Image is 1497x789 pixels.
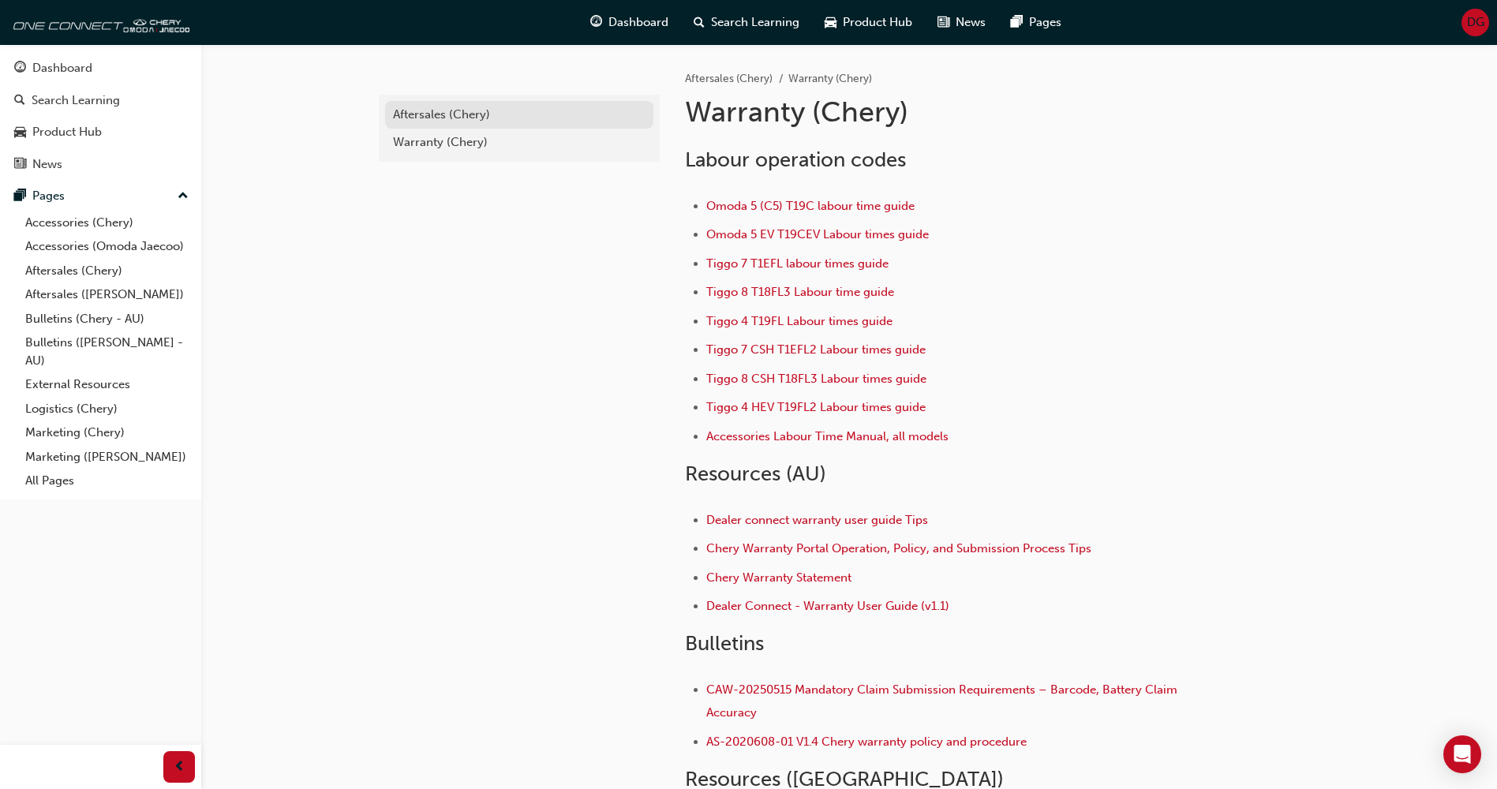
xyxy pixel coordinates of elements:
span: Resources (AU) [685,462,826,486]
a: Omoda 5 (C5) T19C labour time guide [706,199,915,213]
span: search-icon [14,94,25,108]
a: Dashboard [6,54,195,83]
span: Dashboard [608,13,668,32]
span: News [956,13,986,32]
span: Bulletins [685,631,764,656]
span: up-icon [178,186,189,207]
a: Tiggo 8 T18FL3 Labour time guide [706,285,894,299]
a: Aftersales ([PERSON_NAME]) [19,282,195,307]
a: News [6,150,195,179]
a: Marketing ([PERSON_NAME]) [19,445,195,469]
span: Labour operation codes [685,148,906,172]
a: Product Hub [6,118,195,147]
span: guage-icon [590,13,602,32]
div: Dashboard [32,59,92,77]
span: news-icon [14,158,26,172]
a: Aftersales (Chery) [685,72,773,85]
a: Dealer connect warranty user guide Tips [706,513,928,527]
span: DG [1467,13,1484,32]
a: Warranty (Chery) [385,129,653,156]
li: Warranty (Chery) [788,70,872,88]
a: Tiggo 7 T1EFL labour times guide [706,256,889,271]
a: External Resources [19,372,195,397]
a: Search Learning [6,86,195,115]
span: Search Learning [711,13,799,32]
a: Aftersales (Chery) [19,259,195,283]
button: Pages [6,181,195,211]
span: news-icon [937,13,949,32]
button: DashboardSearch LearningProduct HubNews [6,50,195,181]
span: prev-icon [174,757,185,777]
a: All Pages [19,469,195,493]
a: Logistics (Chery) [19,397,195,421]
div: Product Hub [32,123,102,141]
span: car-icon [825,13,836,32]
h1: Warranty (Chery) [685,95,1203,129]
span: Product Hub [843,13,912,32]
a: Accessories (Omoda Jaecoo) [19,234,195,259]
a: Bulletins (Chery - AU) [19,307,195,331]
a: Tiggo 4 HEV T19FL2 Labour times guide [706,400,926,414]
a: Accessories (Chery) [19,211,195,235]
a: Accessories Labour Time Manual, all models [706,429,949,443]
a: Tiggo 4 T19FL Labour times guide [706,314,893,328]
a: guage-iconDashboard [578,6,681,39]
div: Search Learning [32,92,120,110]
a: Chery Warranty Statement [706,570,851,585]
span: pages-icon [14,189,26,204]
a: car-iconProduct Hub [812,6,925,39]
div: Open Intercom Messenger [1443,735,1481,773]
a: AS-2020608-01 V1.4 Chery warranty policy and procedure [706,735,1027,749]
a: news-iconNews [925,6,998,39]
span: search-icon [694,13,705,32]
a: Tiggo 8 CSH T18FL3 Labour times guide [706,372,926,386]
div: Warranty (Chery) [393,133,646,151]
span: car-icon [14,125,26,140]
a: Bulletins ([PERSON_NAME] - AU) [19,331,195,372]
div: Aftersales (Chery) [393,106,646,124]
a: pages-iconPages [998,6,1074,39]
button: DG [1461,9,1489,36]
span: pages-icon [1011,13,1023,32]
a: Chery Warranty Portal Operation, Policy, and Submission Process Tips [706,541,1091,555]
a: Aftersales (Chery) [385,101,653,129]
div: News [32,155,62,174]
a: Tiggo 7 CSH T1EFL2 Labour times guide [706,342,926,357]
a: Omoda 5 EV T19CEV Labour times guide [706,227,929,241]
a: CAW-20250515 Mandatory Claim Submission Requirements – Barcode, Battery Claim Accuracy [706,682,1181,720]
img: oneconnect [8,6,189,38]
a: search-iconSearch Learning [681,6,812,39]
a: Marketing (Chery) [19,421,195,445]
div: Pages [32,187,65,205]
a: Dealer Connect - Warranty User Guide (v1.1) [706,599,949,613]
span: Pages [1029,13,1061,32]
span: guage-icon [14,62,26,76]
